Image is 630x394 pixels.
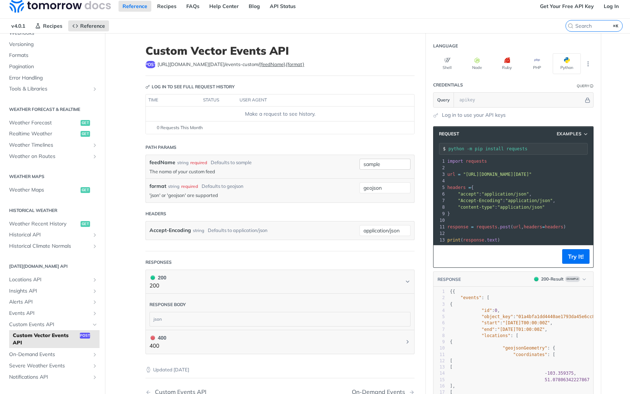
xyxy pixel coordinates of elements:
a: Historical APIShow subpages for Historical API [5,229,100,240]
button: Show subpages for Historical API [92,232,98,238]
span: headers [545,224,563,229]
div: Defaults to sample [211,159,252,166]
span: response [447,224,468,229]
span: requests [477,224,498,229]
span: 400 [151,336,155,340]
div: 13 [433,364,445,370]
span: : , [447,192,532,197]
span: 103.359375 [547,371,573,376]
span: On-Demand Events [9,351,90,358]
div: 8 [433,333,445,339]
button: Show subpages for Weather Timelines [92,142,98,148]
span: "object_key" [482,314,513,319]
button: Show subpages for Severe Weather Events [92,363,98,369]
div: Responses [145,259,172,266]
input: Request instructions [448,146,587,151]
i: Information [590,84,594,88]
a: Realtime Weatherget [5,128,100,139]
div: 200 200200 [145,294,415,330]
span: , [450,371,576,376]
span: ], [450,383,455,389]
div: 5 [433,184,446,191]
div: 12 [433,358,445,364]
span: { [450,339,452,344]
span: "content-type" [458,205,495,210]
th: user agent [237,94,400,106]
span: import [447,159,463,164]
span: = [471,224,474,229]
a: Recipes [153,1,180,12]
span: 0 Requests This Month [157,124,203,131]
button: 200 200200 [149,274,411,290]
span: Custom Events API [9,321,90,328]
span: Weather Maps [9,186,79,194]
span: get [81,187,90,193]
th: time [146,94,201,106]
div: Defaults to application/json [208,225,268,236]
svg: Search [568,23,573,29]
span: Versioning [9,41,98,48]
span: : [ [450,352,555,357]
span: print [447,237,460,243]
h2: Weather Forecast & realtime [5,106,100,113]
span: Weather Forecast [9,119,79,127]
a: Alerts APIShow subpages for Alerts API [5,297,100,308]
a: FAQs [182,1,203,12]
span: 200 [151,275,155,280]
div: QueryInformation [577,83,594,89]
span: Query [437,97,450,103]
div: Path Params [145,144,176,151]
a: Weather on RoutesShow subpages for Weather on Routes [5,151,100,162]
span: : , [450,320,553,325]
div: 4 [433,178,446,184]
span: } [447,211,450,216]
button: Show subpages for On-Demand Events [92,352,98,358]
p: 200 [149,282,166,290]
a: On-Demand EventsShow subpages for On-Demand Events [5,349,100,360]
span: Webhooks [9,30,98,37]
span: - [545,371,547,376]
span: "accept" [458,192,479,197]
div: Defaults to geojson [202,183,244,190]
button: Hide [584,96,591,104]
p: The nama of your custom feed [149,168,356,175]
span: : [447,205,545,210]
div: 3 [433,171,446,178]
span: Weather Timelines [9,142,90,149]
a: Reference [118,1,151,12]
span: Realtime Weather [9,130,79,138]
span: : , [450,308,500,313]
div: Response body [149,301,186,308]
span: : , [450,314,608,319]
svg: Chevron [405,279,411,285]
span: Error Handling [9,74,98,82]
button: Ruby [493,53,521,74]
span: { [447,185,474,190]
div: 6 [433,191,446,197]
span: [ [450,364,452,370]
div: 200 - Result [541,276,564,282]
button: Python [553,53,581,74]
span: url [447,172,455,177]
div: 400 [149,334,166,342]
span: "id" [482,308,492,313]
span: : { [450,345,555,351]
div: 3 [433,301,445,308]
span: url [513,224,521,229]
h2: [DATE][DOMAIN_NAME] API [5,263,100,270]
a: Error Handling [5,73,100,84]
div: 10 [433,217,446,224]
span: "start" [482,320,500,325]
span: Reference [80,23,105,29]
span: "end" [482,327,495,332]
span: headers [447,185,466,190]
a: Weather TimelinesShow subpages for Weather Timelines [5,140,100,151]
svg: More ellipsis [585,61,591,67]
div: Credentials [433,82,463,88]
div: 2 [433,295,445,301]
span: . ( , ) [447,224,566,229]
span: : , [450,327,547,332]
span: Custom Vector Events API [13,332,78,346]
span: Notifications API [9,374,90,381]
label: feedName [149,159,175,166]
